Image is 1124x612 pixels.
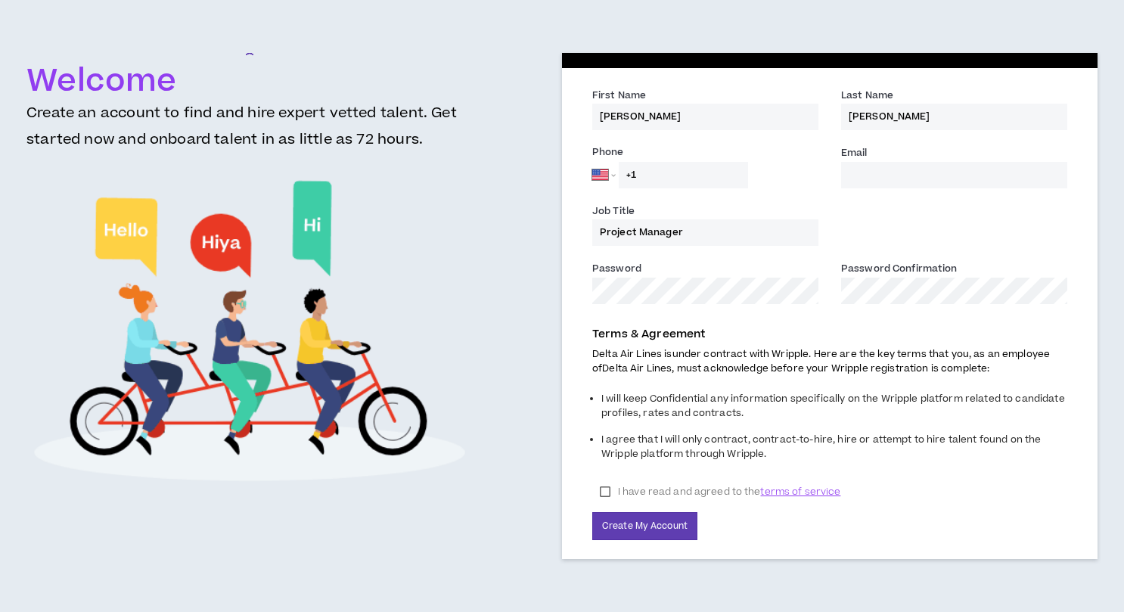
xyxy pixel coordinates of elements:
label: Job Title [592,204,635,221]
label: Phone [592,145,818,162]
p: Terms & Agreement [592,326,1067,343]
li: I agree that I will only contract, contract-to-hire, hire or attempt to hire talent found on the ... [601,429,1067,469]
label: Password [592,262,641,278]
li: I will keep Confidential any information specifically on the Wripple platform related to candidat... [601,388,1067,428]
h3: Create an account to find and hire expert vetted talent. Get started now and onboard talent in as... [26,100,473,165]
span: terms of service [760,484,840,499]
label: Password Confirmation [841,262,958,278]
img: Welcome to Wripple [33,165,467,498]
h1: Welcome [26,64,473,100]
label: Last Name [841,89,893,105]
p: Delta Air Lines is under contract with Wripple. Here are the key terms that you, as an employee o... [592,347,1067,376]
label: Email [841,146,868,163]
label: First Name [592,89,646,105]
label: I have read and agreed to the [592,480,848,503]
button: Create My Account [592,512,697,540]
